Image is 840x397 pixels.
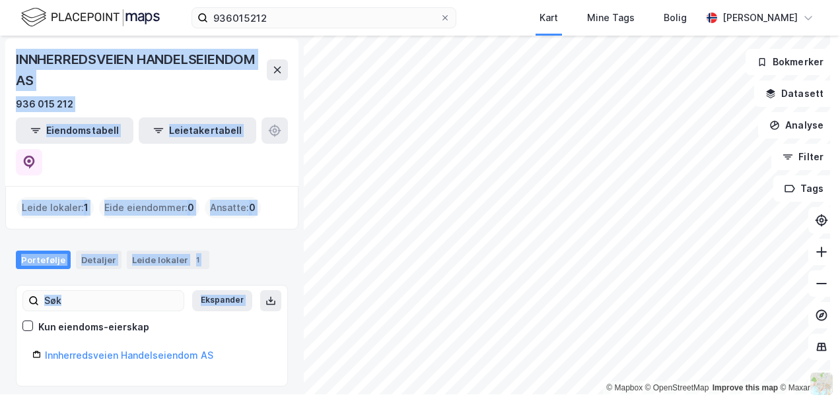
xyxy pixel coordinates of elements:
[76,251,122,269] div: Detaljer
[191,253,204,266] div: 1
[773,175,835,202] button: Tags
[606,383,643,392] a: Mapbox
[192,290,252,311] button: Ekspander
[205,197,261,218] div: Ansatte :
[540,10,558,26] div: Kart
[84,200,88,216] span: 1
[39,291,184,311] input: Søk
[127,251,209,269] div: Leide lokaler
[16,49,267,91] div: INNHERREDSVEIEN HANDELSEIENDOM AS
[188,200,194,216] span: 0
[21,6,160,29] img: logo.f888ab2527a4732fd821a326f86c7f29.svg
[771,144,835,170] button: Filter
[139,117,256,144] button: Leietakertabell
[16,251,71,269] div: Portefølje
[645,383,709,392] a: OpenStreetMap
[713,383,778,392] a: Improve this map
[754,80,835,107] button: Datasett
[16,117,133,144] button: Eiendomstabell
[587,10,635,26] div: Mine Tags
[45,350,213,361] a: Innherredsveien Handelseiendom AS
[758,112,835,138] button: Analyse
[722,10,798,26] div: [PERSON_NAME]
[746,49,835,75] button: Bokmerker
[249,200,256,216] span: 0
[208,8,440,28] input: Søk på adresse, matrikkel, gårdeiere, leietakere eller personer
[774,334,840,397] iframe: Chat Widget
[38,319,149,335] div: Kun eiendoms-eierskap
[17,197,94,218] div: Leide lokaler :
[99,197,199,218] div: Eide eiendommer :
[664,10,687,26] div: Bolig
[16,96,73,112] div: 936 015 212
